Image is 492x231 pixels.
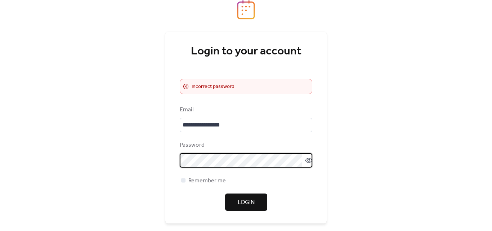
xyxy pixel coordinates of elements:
div: Password [180,141,311,150]
span: Incorrect password [192,83,234,91]
span: Remember me [188,177,226,185]
div: Email [180,106,311,114]
button: Login [225,194,267,211]
span: Login [238,198,255,207]
div: Login to your account [180,44,312,59]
